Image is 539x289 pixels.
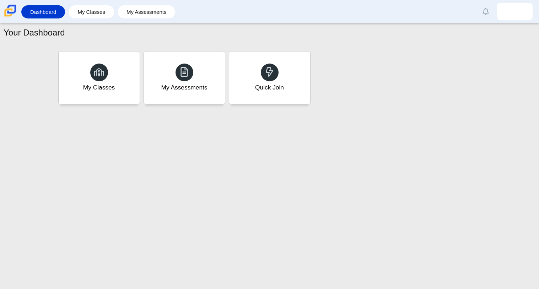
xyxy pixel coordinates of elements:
[83,83,115,92] div: My Classes
[25,5,61,18] a: Dashboard
[144,51,225,104] a: My Assessments
[497,3,533,20] a: luis.ruvalcaba.5zFPv4
[72,5,111,18] a: My Classes
[255,83,284,92] div: Quick Join
[3,3,18,18] img: Carmen School of Science & Technology
[4,27,65,39] h1: Your Dashboard
[509,6,521,17] img: luis.ruvalcaba.5zFPv4
[229,51,311,104] a: Quick Join
[58,51,140,104] a: My Classes
[3,13,18,19] a: Carmen School of Science & Technology
[161,83,207,92] div: My Assessments
[121,5,172,18] a: My Assessments
[478,4,494,19] a: Alerts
